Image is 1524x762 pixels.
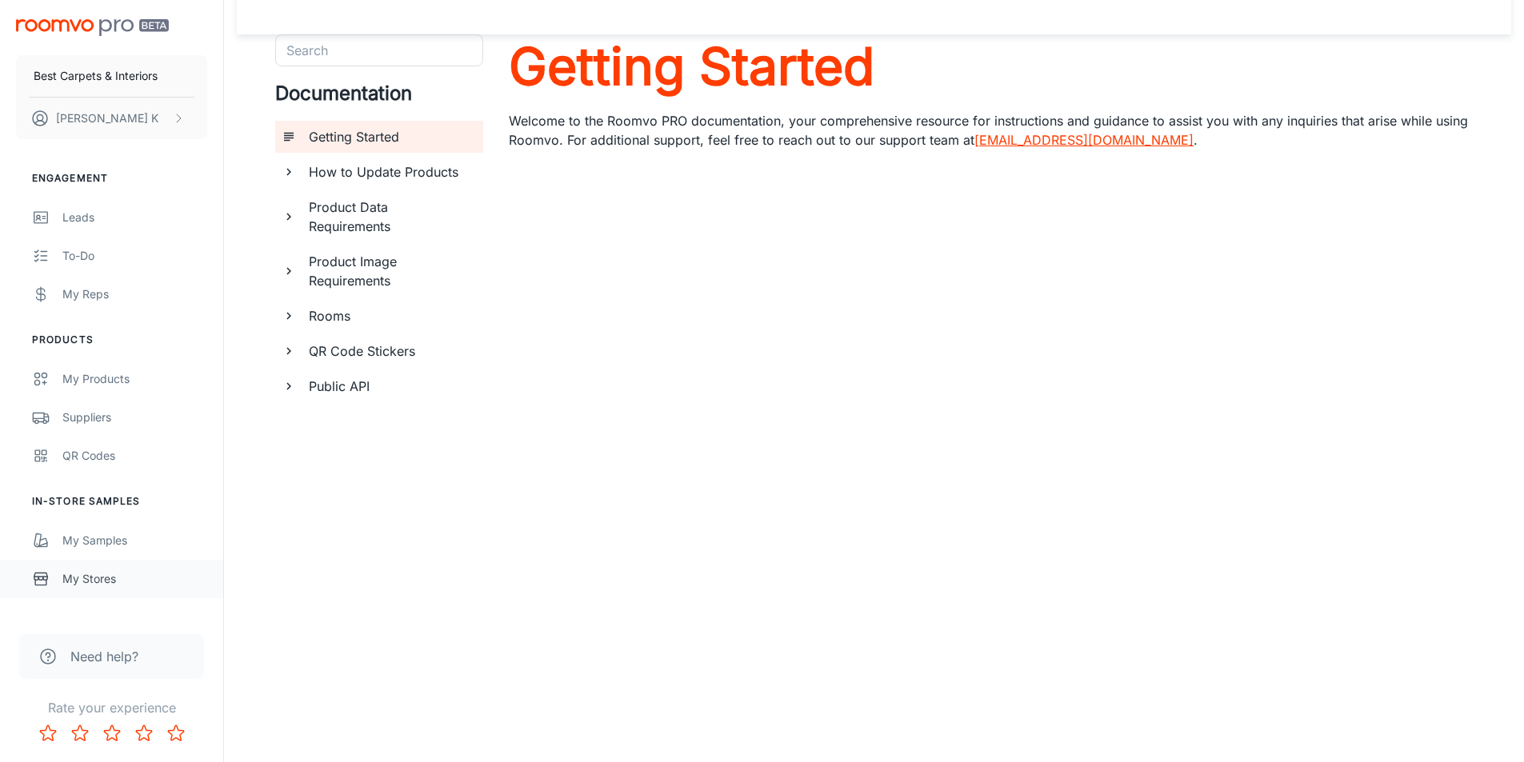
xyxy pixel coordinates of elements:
[34,67,158,85] p: Best Carpets & Interiors
[309,127,470,146] h6: Getting Started
[275,79,483,108] h4: Documentation
[62,247,207,265] div: To-do
[16,19,169,36] img: Roomvo PRO Beta
[16,98,207,139] button: [PERSON_NAME] K
[160,717,192,749] button: Rate 5 star
[62,285,207,303] div: My Reps
[56,110,158,127] p: [PERSON_NAME] K
[62,370,207,388] div: My Products
[62,532,207,549] div: My Samples
[16,55,207,97] button: Best Carpets & Interiors
[309,341,470,361] h6: QR Code Stickers
[309,252,470,290] h6: Product Image Requirements
[309,162,470,182] h6: How to Update Products
[474,50,478,53] button: Open
[62,447,207,465] div: QR Codes
[64,717,96,749] button: Rate 2 star
[309,377,470,396] h6: Public API
[974,132,1194,148] a: [EMAIL_ADDRESS][DOMAIN_NAME]
[96,717,128,749] button: Rate 3 star
[62,409,207,426] div: Suppliers
[62,570,207,588] div: My Stores
[13,698,210,717] p: Rate your experience
[309,197,470,236] h6: Product Data Requirements
[32,717,64,749] button: Rate 1 star
[309,306,470,325] h6: Rooms
[62,209,207,226] div: Leads
[509,34,1473,98] a: Getting Started
[509,111,1473,150] p: Welcome to the Roomvo PRO documentation, your comprehensive resource for instructions and guidanc...
[70,647,138,666] span: Need help?
[128,717,160,749] button: Rate 4 star
[275,121,483,402] ul: documentation page list
[509,156,1473,698] iframe: vimeo-869182452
